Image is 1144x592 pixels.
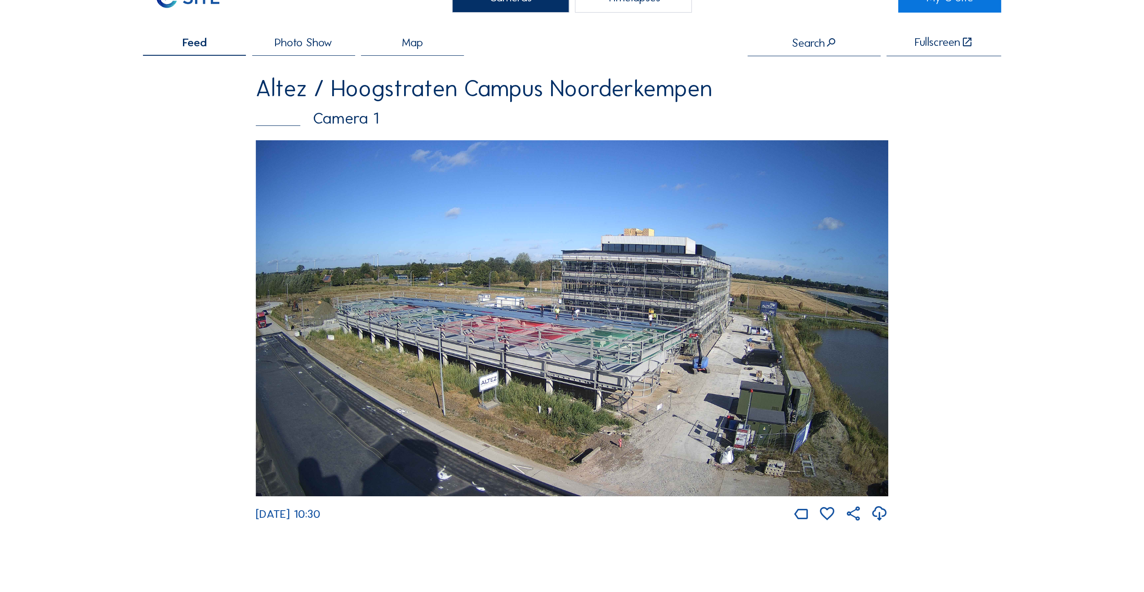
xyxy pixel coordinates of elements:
span: Map [402,37,423,49]
span: Photo Show [275,37,332,49]
div: Camera 1 [256,111,888,127]
div: Altez / Hoogstraten Campus Noorderkempen [256,77,888,100]
span: [DATE] 10:30 [256,507,320,521]
img: Image [256,140,888,496]
span: Feed [183,37,207,49]
div: Fullscreen [915,36,960,49]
